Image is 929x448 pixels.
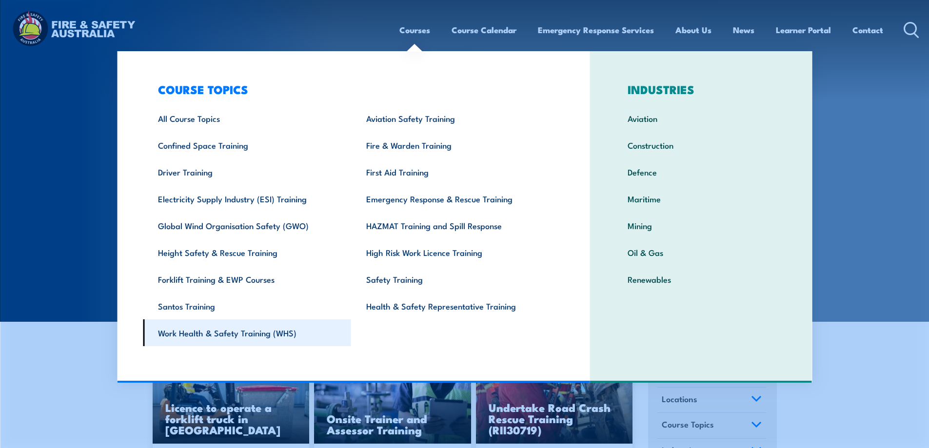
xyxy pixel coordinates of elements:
[733,17,754,43] a: News
[476,356,633,444] a: Undertake Road Crash Rescue Training (RII30719)
[657,388,766,413] a: Locations
[165,402,297,435] h3: Licence to operate a forklift truck in [GEOGRAPHIC_DATA]
[143,158,351,185] a: Driver Training
[452,17,516,43] a: Course Calendar
[538,17,654,43] a: Emergency Response Services
[143,212,351,239] a: Global Wind Organisation Safety (GWO)
[143,319,351,346] a: Work Health & Safety Training (WHS)
[613,239,790,266] a: Oil & Gas
[662,418,714,431] span: Course Topics
[489,402,620,435] h3: Undertake Road Crash Rescue Training (RII30719)
[314,356,471,444] a: Onsite Trainer and Assessor Training
[143,105,351,132] a: All Course Topics
[613,105,790,132] a: Aviation
[351,239,559,266] a: High Risk Work Licence Training
[776,17,831,43] a: Learner Portal
[143,292,351,319] a: Santos Training
[143,239,351,266] a: Height Safety & Rescue Training
[327,413,458,435] h3: Onsite Trainer and Assessor Training
[351,105,559,132] a: Aviation Safety Training
[153,356,310,444] img: Licence to operate a forklift truck Training
[351,185,559,212] a: Emergency Response & Rescue Training
[143,266,351,292] a: Forklift Training & EWP Courses
[153,356,310,444] a: Licence to operate a forklift truck in [GEOGRAPHIC_DATA]
[852,17,883,43] a: Contact
[351,212,559,239] a: HAZMAT Training and Spill Response
[613,82,790,96] h3: INDUSTRIES
[476,356,633,444] img: Road Crash Rescue Training
[675,17,712,43] a: About Us
[351,266,559,292] a: Safety Training
[662,392,697,406] span: Locations
[143,132,351,158] a: Confined Space Training
[613,185,790,212] a: Maritime
[351,292,559,319] a: Health & Safety Representative Training
[613,158,790,185] a: Defence
[351,132,559,158] a: Fire & Warden Training
[143,185,351,212] a: Electricity Supply Industry (ESI) Training
[657,413,766,438] a: Course Topics
[399,17,430,43] a: Courses
[314,356,471,444] img: Safety For Leaders
[143,82,559,96] h3: COURSE TOPICS
[613,212,790,239] a: Mining
[613,132,790,158] a: Construction
[613,266,790,292] a: Renewables
[351,158,559,185] a: First Aid Training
